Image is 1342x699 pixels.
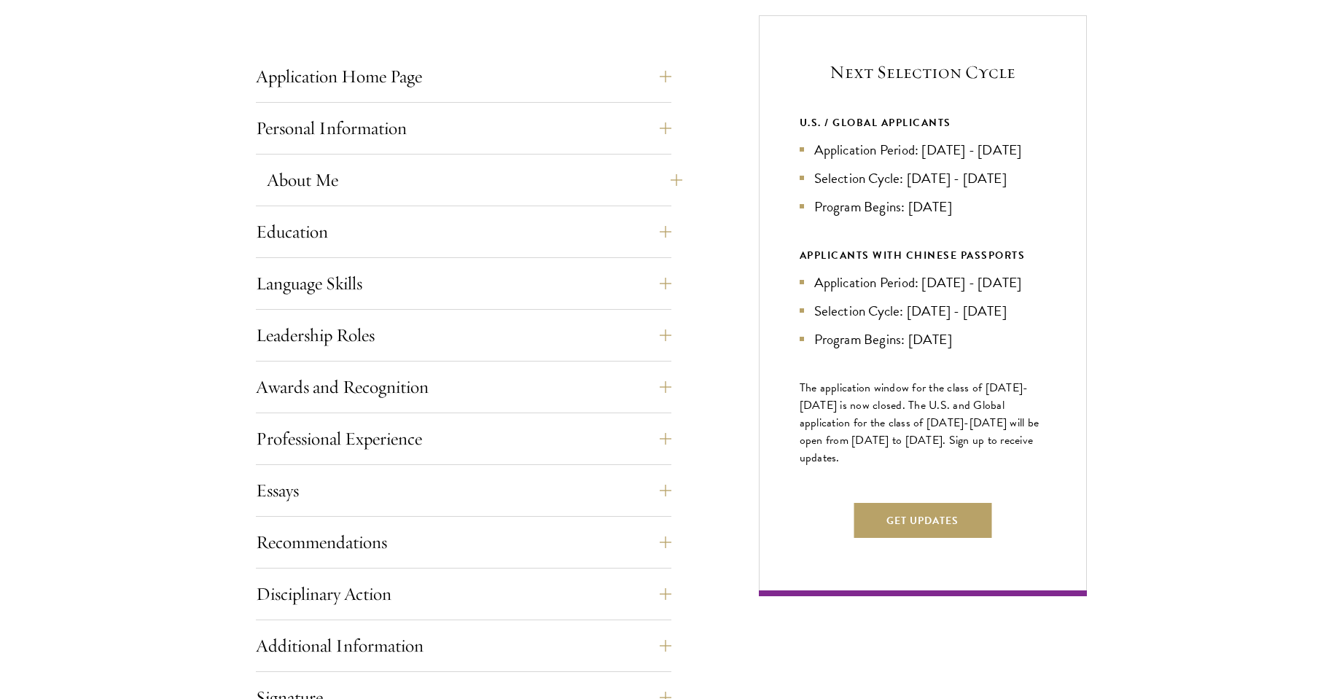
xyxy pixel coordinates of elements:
[800,300,1046,321] li: Selection Cycle: [DATE] - [DATE]
[256,214,671,249] button: Education
[800,168,1046,189] li: Selection Cycle: [DATE] - [DATE]
[800,60,1046,85] h5: Next Selection Cycle
[256,111,671,146] button: Personal Information
[800,196,1046,217] li: Program Begins: [DATE]
[256,577,671,612] button: Disciplinary Action
[256,59,671,94] button: Application Home Page
[267,163,682,198] button: About Me
[256,525,671,560] button: Recommendations
[256,266,671,301] button: Language Skills
[256,421,671,456] button: Professional Experience
[800,329,1046,350] li: Program Begins: [DATE]
[800,379,1039,466] span: The application window for the class of [DATE]-[DATE] is now closed. The U.S. and Global applicat...
[256,628,671,663] button: Additional Information
[256,473,671,508] button: Essays
[256,370,671,405] button: Awards and Recognition
[800,272,1046,293] li: Application Period: [DATE] - [DATE]
[800,139,1046,160] li: Application Period: [DATE] - [DATE]
[256,318,671,353] button: Leadership Roles
[800,114,1046,132] div: U.S. / GLOBAL APPLICANTS
[854,503,991,538] button: Get Updates
[800,246,1046,265] div: APPLICANTS WITH CHINESE PASSPORTS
